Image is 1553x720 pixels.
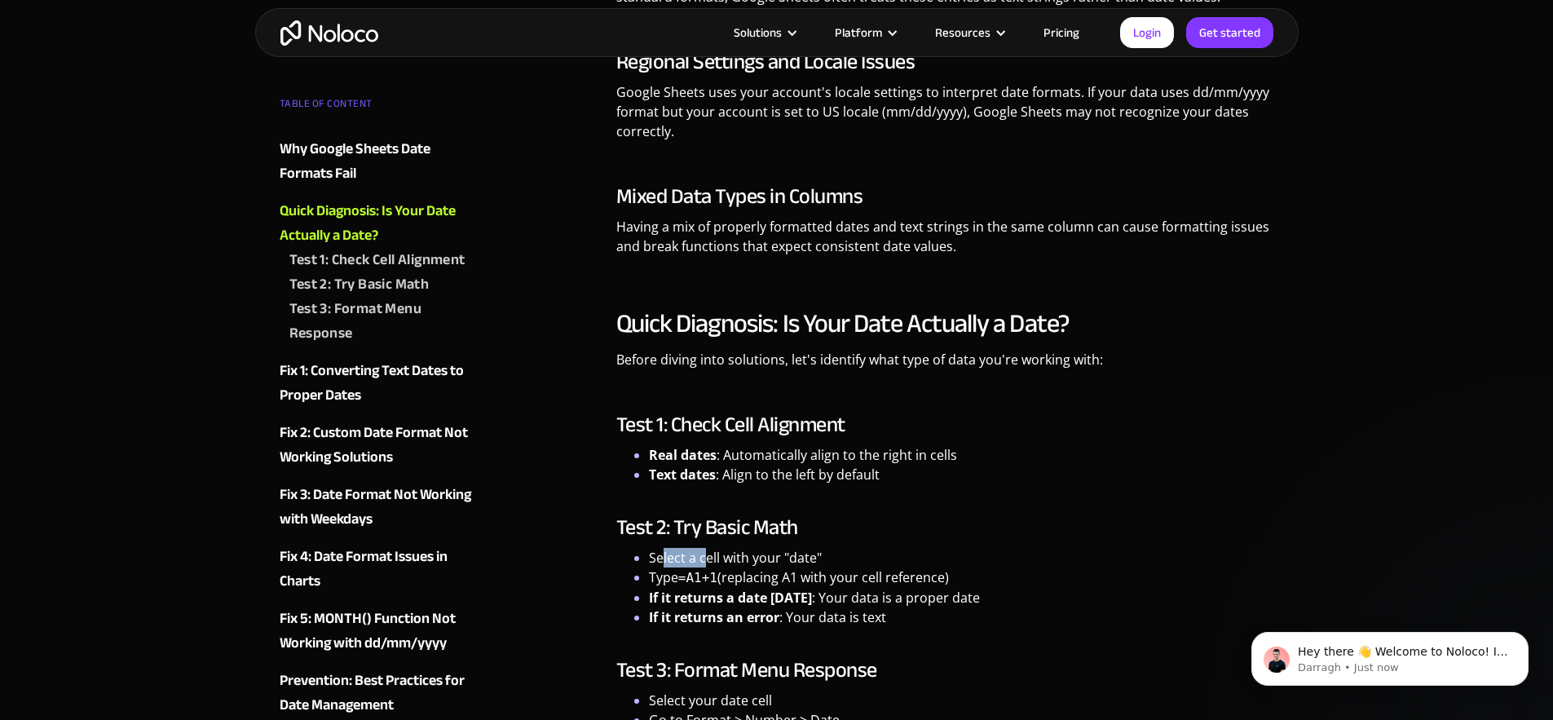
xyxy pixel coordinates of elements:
[280,483,477,532] a: Fix 3: Date Format Not Working with Weekdays
[616,658,1274,682] h3: Test 3: Format Menu Response
[678,570,717,585] code: =A1+1
[616,515,1274,540] h3: Test 2: Try Basic Math
[616,307,1274,340] h2: Quick Diagnosis: Is Your Date Actually a Date?
[649,445,1274,465] li: : Automatically align to the right in cells
[713,22,814,43] div: Solutions
[1120,17,1174,48] a: Login
[734,22,782,43] div: Solutions
[935,22,990,43] div: Resources
[289,248,477,272] a: Test 1: Check Cell Alignment
[289,272,430,297] div: Test 2: Try Basic Math
[1186,17,1273,48] a: Get started
[280,359,477,408] a: Fix 1: Converting Text Dates to Proper Dates
[280,421,477,470] a: Fix 2: Custom Date Format Not Working Solutions
[649,589,812,607] strong: If it returns a date [DATE]
[616,350,1274,382] p: Before diving into solutions, let's identify what type of data you're working with:
[280,20,378,46] a: home
[649,568,1274,588] li: Type (replacing A1 with your cell reference)
[1227,598,1553,712] iframe: Intercom notifications message
[616,82,1274,153] p: Google Sheets uses your account's locale settings to interpret date formats. If your data uses dd...
[649,465,1274,484] li: : Align to the left by default
[616,217,1274,268] p: Having a mix of properly formatted dates and text strings in the same column can cause formatting...
[915,22,1023,43] div: Resources
[835,22,882,43] div: Platform
[280,199,477,248] a: Quick Diagnosis: Is Your Date Actually a Date?
[289,272,477,297] a: Test 2: Try Basic Math
[289,297,477,346] a: Test 3: Format Menu Response
[616,50,1274,74] h3: Regional Settings and Locale Issues
[649,691,1274,710] li: Select your date cell
[649,608,779,626] strong: If it returns an error
[814,22,915,43] div: Platform
[616,184,1274,209] h3: Mixed Data Types in Columns
[649,446,717,464] strong: Real dates
[280,669,477,718] a: Prevention: Best Practices for Date Management
[649,548,1274,568] li: Select a cell with your "date"
[280,607,477,656] a: Fix 5: MONTH() Function Not Working with dd/mm/yyyy
[280,137,477,186] a: Why Google Sheets Date Formats Fail
[1023,22,1100,43] a: Pricing
[280,91,477,124] div: TABLE OF CONTENT
[616,413,1274,437] h3: Test 1: Check Cell Alignment
[649,588,1274,607] li: : Your data is a proper date
[649,466,716,484] strong: Text dates
[289,248,465,272] div: Test 1: Check Cell Alignment
[280,545,477,594] a: Fix 4: Date Format Issues in Charts
[649,607,1274,627] li: : Your data is text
